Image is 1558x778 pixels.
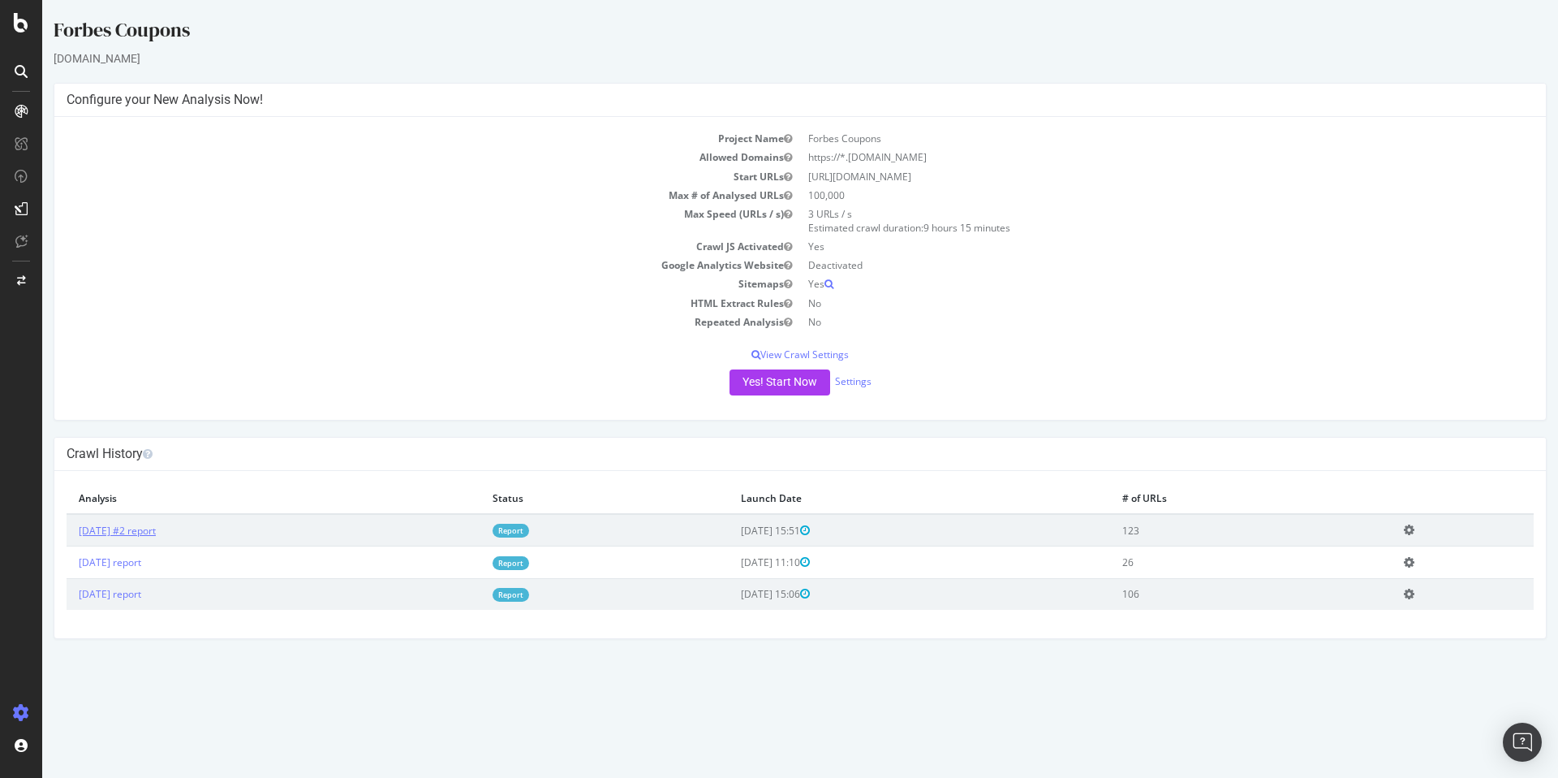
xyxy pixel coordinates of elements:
td: https://*.[DOMAIN_NAME] [758,148,1491,166]
td: 123 [1068,514,1349,547]
th: Status [438,483,686,514]
td: Repeated Analysis [24,313,758,331]
td: 106 [1068,578,1349,610]
div: Open Intercom Messenger [1503,723,1542,762]
td: Start URLs [24,167,758,186]
td: HTML Extract Rules [24,294,758,313]
td: Crawl JS Activated [24,237,758,256]
td: [URL][DOMAIN_NAME] [758,167,1491,186]
div: Forbes Coupons [11,16,1504,50]
span: [DATE] 15:51 [699,524,768,538]
th: Launch Date [686,483,1067,514]
p: View Crawl Settings [24,348,1491,361]
td: Google Analytics Website [24,256,758,274]
td: 26 [1068,547,1349,578]
td: Yes [758,237,1491,256]
th: Analysis [24,483,438,514]
span: [DATE] 15:06 [699,587,768,601]
a: Report [450,556,487,570]
td: Deactivated [758,256,1491,274]
td: Forbes Coupons [758,129,1491,148]
td: Project Name [24,129,758,148]
td: No [758,313,1491,331]
a: [DATE] report [37,555,99,569]
a: Report [450,588,487,602]
a: Report [450,524,487,538]
div: [DOMAIN_NAME] [11,50,1504,67]
h4: Configure your New Analysis Now! [24,92,1491,108]
td: 100,000 [758,186,1491,205]
td: Sitemaps [24,274,758,293]
td: Max # of Analysed URLs [24,186,758,205]
td: 3 URLs / s Estimated crawl duration: [758,205,1491,237]
span: 9 hours 15 minutes [881,221,968,235]
th: # of URLs [1068,483,1349,514]
span: [DATE] 11:10 [699,555,768,569]
td: Yes [758,274,1491,293]
a: Settings [793,374,829,388]
td: Allowed Domains [24,148,758,166]
td: Max Speed (URLs / s) [24,205,758,237]
a: [DATE] #2 report [37,524,114,538]
td: No [758,294,1491,313]
h4: Crawl History [24,446,1491,462]
a: [DATE] report [37,587,99,601]
button: Yes! Start Now [687,370,788,395]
